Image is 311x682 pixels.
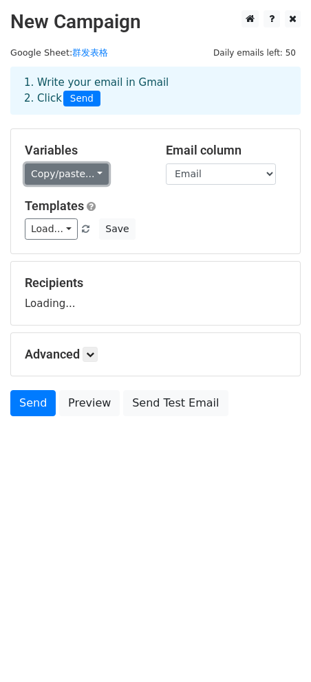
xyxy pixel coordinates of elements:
[10,390,56,416] a: Send
[166,143,286,158] h5: Email column
[63,91,100,107] span: Send
[99,218,135,240] button: Save
[25,347,286,362] h5: Advanced
[208,47,301,58] a: Daily emails left: 50
[25,275,286,291] h5: Recipients
[25,163,109,185] a: Copy/paste...
[208,45,301,60] span: Daily emails left: 50
[123,390,228,416] a: Send Test Email
[14,75,297,106] div: 1. Write your email in Gmail 2. Click
[25,218,78,240] a: Load...
[59,390,120,416] a: Preview
[25,143,145,158] h5: Variables
[10,47,108,58] small: Google Sheet:
[25,275,286,311] div: Loading...
[25,198,84,213] a: Templates
[10,10,301,34] h2: New Campaign
[72,47,108,58] a: 群发表格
